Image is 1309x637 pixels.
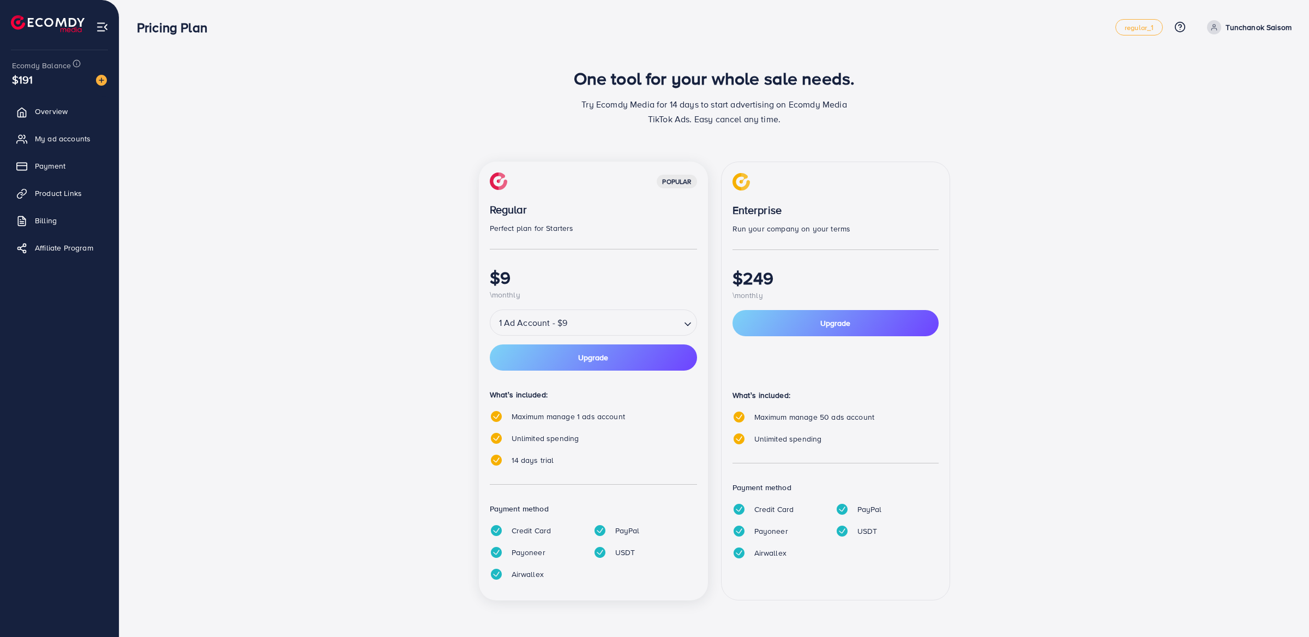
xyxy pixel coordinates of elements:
img: img [732,173,750,190]
a: Tunchanok Saisom [1203,20,1292,34]
a: regular_1 [1115,19,1163,35]
img: tick [490,432,503,445]
p: Enterprise [732,204,939,217]
img: tick [593,546,607,559]
img: tick [732,546,746,559]
p: Regular [490,203,697,216]
span: Unlimited spending [512,433,579,444]
span: Overview [35,106,68,117]
p: Tunchanok Saisom [1226,21,1292,34]
p: USDT [857,525,878,538]
p: Payoneer [754,525,788,538]
span: Product Links [35,188,82,199]
span: $191 [12,72,33,87]
a: Billing [8,210,111,231]
a: My ad accounts [8,128,111,150]
img: tick [490,524,503,537]
img: tick [732,432,746,445]
img: tick [836,525,849,538]
p: What’s included: [732,389,939,402]
span: regular_1 [1125,24,1154,31]
span: Payment [35,160,65,171]
img: logo [11,15,85,32]
p: Payoneer [512,546,545,559]
img: tick [490,546,503,559]
button: Upgrade [490,344,697,371]
span: 14 days trial [512,455,554,466]
h1: $9 [490,267,697,288]
span: Maximum manage 50 ads account [754,412,875,422]
span: Affiliate Program [35,242,93,253]
span: 1 Ad Account - $9 [497,313,570,332]
p: Run your company on your terms [732,222,939,235]
h3: Pricing Plan [137,20,216,35]
p: Try Ecomdy Media for 14 days to start advertising on Ecomdy Media TikTok Ads. Easy cancel any time. [578,97,851,127]
p: Payment method [490,502,697,515]
span: Unlimited spending [754,433,822,444]
p: PayPal [857,503,882,516]
div: popular [657,175,696,188]
div: Search for option [490,309,697,336]
p: Perfect plan for Starters [490,222,697,235]
span: Upgrade [578,354,608,361]
button: Upgrade [732,310,939,336]
a: Overview [8,100,111,122]
span: Upgrade [820,318,850,329]
input: Search for option [571,313,679,332]
h1: One tool for your whole sale needs. [574,68,855,88]
span: Ecomdy Balance [12,60,71,71]
img: img [490,172,507,190]
p: Airwallex [512,568,544,581]
h1: $249 [732,267,939,288]
p: Airwallex [754,546,786,559]
img: tick [732,410,746,424]
p: PayPal [615,524,640,537]
img: menu [96,21,109,33]
img: tick [732,525,746,538]
span: Billing [35,215,57,226]
img: tick [490,454,503,467]
p: USDT [615,546,635,559]
p: Payment method [732,481,939,494]
span: My ad accounts [35,133,91,144]
p: Credit Card [754,503,794,516]
p: What’s included: [490,388,697,401]
p: Credit Card [512,524,551,537]
img: tick [490,568,503,581]
img: tick [593,524,607,537]
span: \monthly [732,290,763,301]
a: Product Links [8,182,111,204]
img: image [96,75,107,86]
a: Payment [8,155,111,177]
img: tick [732,503,746,516]
span: \monthly [490,289,520,300]
img: tick [490,410,503,423]
span: Maximum manage 1 ads account [512,411,625,422]
iframe: Chat [1263,588,1301,629]
img: tick [836,503,849,516]
a: Affiliate Program [8,237,111,259]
